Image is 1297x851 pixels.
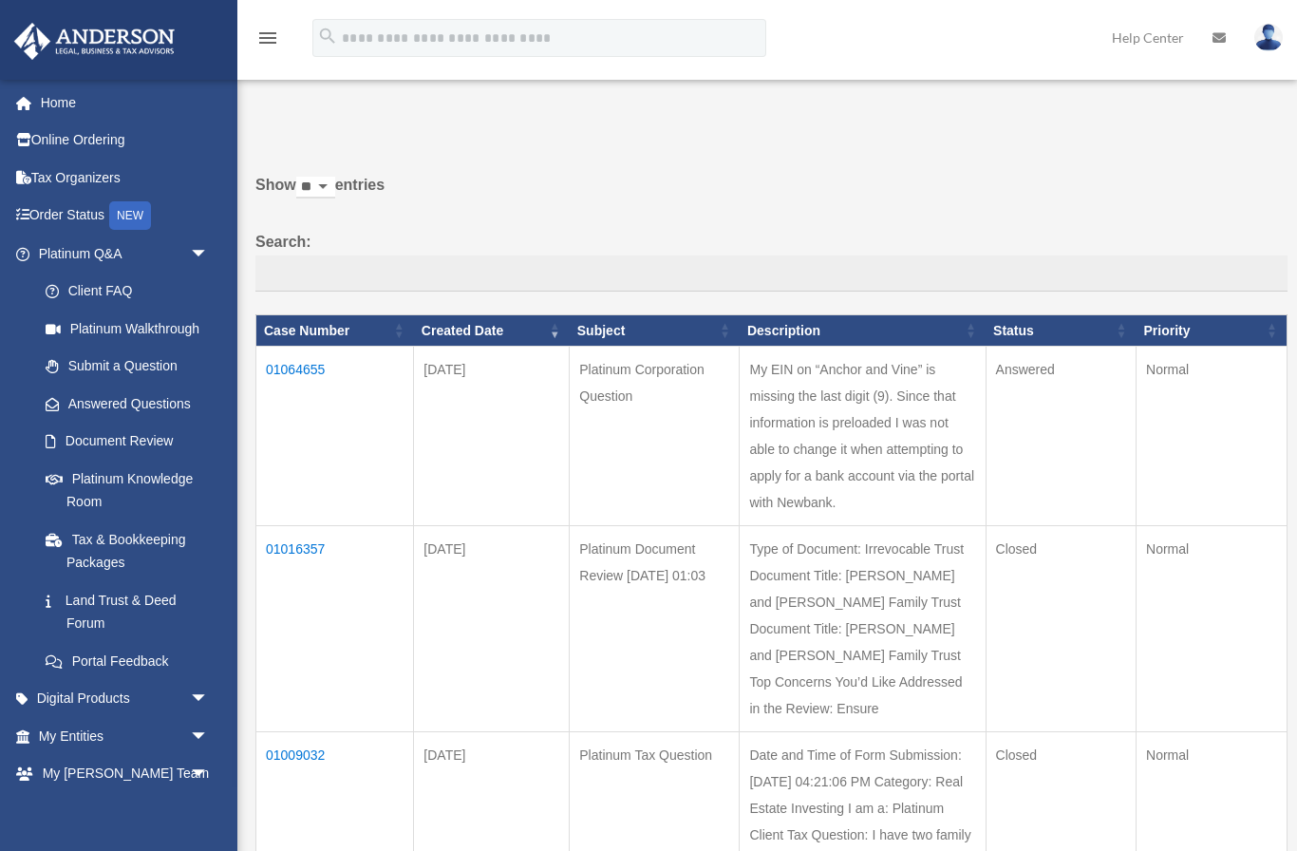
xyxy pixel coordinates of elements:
[986,526,1136,732] td: Closed
[27,423,228,461] a: Document Review
[190,235,228,274] span: arrow_drop_down
[1137,526,1288,732] td: Normal
[27,642,228,680] a: Portal Feedback
[414,526,570,732] td: [DATE]
[109,201,151,230] div: NEW
[13,680,237,718] a: Digital Productsarrow_drop_down
[256,347,414,526] td: 01064655
[27,273,228,311] a: Client FAQ
[13,84,237,122] a: Home
[256,33,279,49] a: menu
[190,755,228,794] span: arrow_drop_down
[13,197,237,236] a: Order StatusNEW
[256,314,414,347] th: Case Number: activate to sort column ascending
[27,385,218,423] a: Answered Questions
[740,526,986,732] td: Type of Document: Irrevocable Trust Document Title: [PERSON_NAME] and [PERSON_NAME] Family Trust ...
[190,717,228,756] span: arrow_drop_down
[27,310,228,348] a: Platinum Walkthrough
[190,680,228,719] span: arrow_drop_down
[256,27,279,49] i: menu
[27,460,228,520] a: Platinum Knowledge Room
[414,314,570,347] th: Created Date: activate to sort column ascending
[13,122,237,160] a: Online Ordering
[255,255,1288,292] input: Search:
[13,717,237,755] a: My Entitiesarrow_drop_down
[256,526,414,732] td: 01016357
[1137,314,1288,347] th: Priority: activate to sort column ascending
[414,347,570,526] td: [DATE]
[27,520,228,581] a: Tax & Bookkeeping Packages
[13,235,228,273] a: Platinum Q&Aarrow_drop_down
[740,314,986,347] th: Description: activate to sort column ascending
[317,26,338,47] i: search
[13,755,237,793] a: My [PERSON_NAME] Teamarrow_drop_down
[570,347,740,526] td: Platinum Corporation Question
[986,347,1136,526] td: Answered
[255,172,1288,217] label: Show entries
[255,229,1288,292] label: Search:
[986,314,1136,347] th: Status: activate to sort column ascending
[740,347,986,526] td: My EIN on “Anchor and Vine” is missing the last digit (9). Since that information is preloaded I ...
[1137,347,1288,526] td: Normal
[570,526,740,732] td: Platinum Document Review [DATE] 01:03
[570,314,740,347] th: Subject: activate to sort column ascending
[27,348,228,386] a: Submit a Question
[9,23,180,60] img: Anderson Advisors Platinum Portal
[296,177,335,199] select: Showentries
[13,159,237,197] a: Tax Organizers
[27,581,228,642] a: Land Trust & Deed Forum
[1254,24,1283,51] img: User Pic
